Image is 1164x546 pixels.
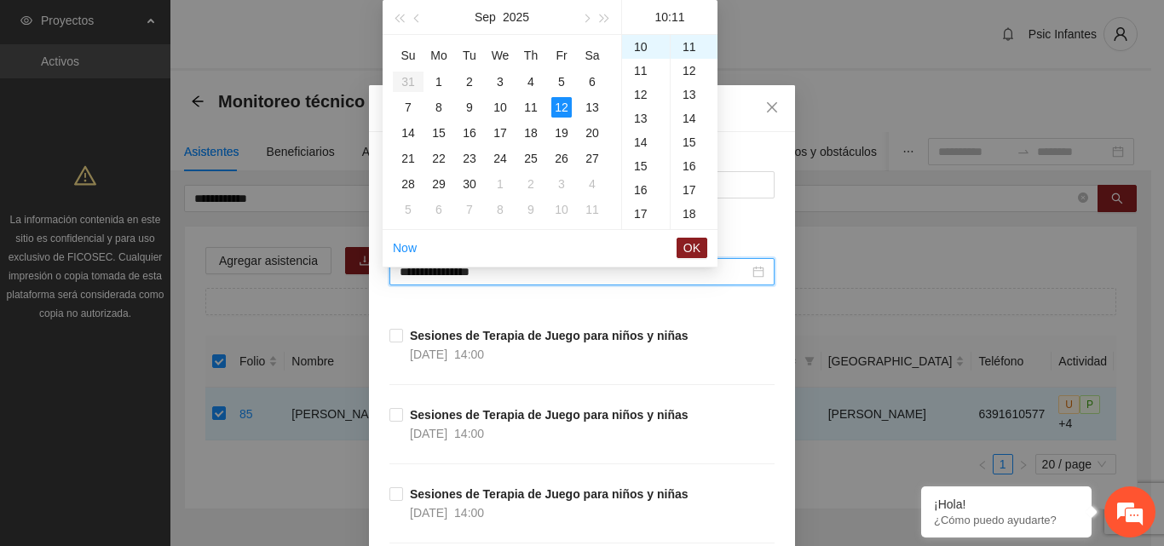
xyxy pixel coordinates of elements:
div: Minimizar ventana de chat en vivo [279,9,320,49]
div: 18 [622,226,670,250]
div: 12 [671,59,717,83]
td: 2025-09-03 [485,69,516,95]
th: Tu [454,42,485,69]
div: 1 [429,72,449,92]
th: Mo [424,42,454,69]
span: close [765,101,779,114]
th: We [485,42,516,69]
td: 2025-09-09 [454,95,485,120]
td: 2025-10-03 [546,171,577,197]
td: 2025-09-26 [546,146,577,171]
div: 8 [429,97,449,118]
td: 2025-09-05 [546,69,577,95]
span: [DATE] [410,348,447,361]
div: 3 [490,72,510,92]
span: 14:00 [454,427,484,440]
span: 14:00 [454,348,484,361]
div: 10 [490,97,510,118]
td: 2025-09-02 [454,69,485,95]
div: 18 [671,202,717,226]
div: 6 [582,72,602,92]
div: 20 [582,123,602,143]
p: ¿Cómo puedo ayudarte? [934,514,1079,526]
div: 15 [429,123,449,143]
td: 2025-09-25 [516,146,546,171]
div: 3 [551,174,572,194]
div: 10 [622,35,670,59]
span: Estamos en línea. [99,177,235,349]
div: 11 [582,199,602,220]
div: 22 [429,148,449,169]
div: 17 [671,178,717,202]
div: 28 [398,174,418,194]
td: 2025-09-07 [393,95,424,120]
div: 29 [429,174,449,194]
span: [DATE] [410,427,447,440]
th: Sa [577,42,608,69]
div: Chatee con nosotros ahora [89,87,286,109]
td: 2025-09-12 [546,95,577,120]
td: 2025-09-29 [424,171,454,197]
td: 2025-09-23 [454,146,485,171]
div: 16 [459,123,480,143]
td: 2025-09-24 [485,146,516,171]
strong: Sesiones de Terapia de Juego para niños y niñas [410,408,689,422]
td: 2025-10-05 [393,197,424,222]
div: 4 [582,174,602,194]
td: 2025-09-21 [393,146,424,171]
div: 13 [671,83,717,106]
textarea: Escriba su mensaje y pulse “Intro” [9,365,325,424]
div: 26 [551,148,572,169]
div: 11 [671,35,717,59]
td: 2025-09-15 [424,120,454,146]
div: 21 [398,148,418,169]
div: 16 [671,154,717,178]
strong: Sesiones de Terapia de Juego para niños y niñas [410,329,689,342]
td: 2025-10-07 [454,197,485,222]
div: 10 [551,199,572,220]
td: 2025-10-02 [516,171,546,197]
span: [DATE] [410,506,447,520]
div: 7 [398,97,418,118]
div: 1 [490,174,510,194]
div: 30 [459,174,480,194]
td: 2025-09-17 [485,120,516,146]
strong: Sesiones de Terapia de Juego para niños y niñas [410,487,689,501]
th: Th [516,42,546,69]
th: Su [393,42,424,69]
td: 2025-09-11 [516,95,546,120]
button: Close [749,85,795,131]
td: 2025-09-18 [516,120,546,146]
div: 16 [622,178,670,202]
div: 9 [459,97,480,118]
div: 15 [671,130,717,154]
div: 23 [459,148,480,169]
a: Now [393,241,417,255]
div: 4 [521,72,541,92]
div: 5 [398,199,418,220]
div: 13 [582,97,602,118]
td: 2025-09-14 [393,120,424,146]
td: 2025-10-04 [577,171,608,197]
div: 17 [490,123,510,143]
div: 12 [551,97,572,118]
td: 2025-09-16 [454,120,485,146]
td: 2025-09-06 [577,69,608,95]
div: 19 [551,123,572,143]
div: 17 [622,202,670,226]
div: 11 [521,97,541,118]
th: Fr [546,42,577,69]
td: 2025-09-13 [577,95,608,120]
button: OK [677,238,707,258]
td: 2025-10-01 [485,171,516,197]
div: 14 [398,123,418,143]
div: 24 [490,148,510,169]
div: 27 [582,148,602,169]
div: 2 [521,174,541,194]
td: 2025-09-10 [485,95,516,120]
div: 13 [622,106,670,130]
td: 2025-10-06 [424,197,454,222]
td: 2025-10-10 [546,197,577,222]
div: 9 [521,199,541,220]
td: 2025-09-28 [393,171,424,197]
